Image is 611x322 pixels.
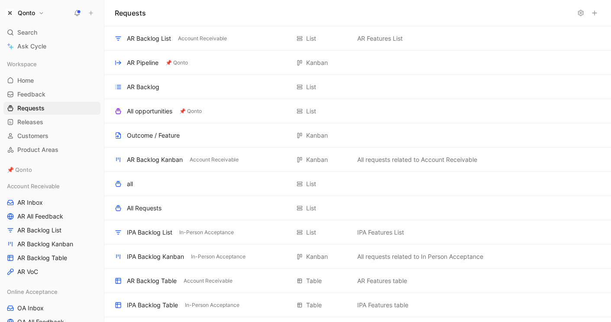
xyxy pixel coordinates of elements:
[3,26,100,39] div: Search
[306,58,328,68] div: Kanban
[178,229,236,236] button: In-Person Acceptance
[3,58,100,71] div: Workspace
[306,33,316,44] div: List
[306,130,328,141] div: Kanban
[17,198,43,207] span: AR Inbox
[104,172,611,196] div: allListView actions
[3,285,100,298] div: Online Acceptance
[17,267,38,276] span: AR VoC
[127,203,162,213] div: All Requests
[357,276,407,286] span: AR Features table
[184,277,233,285] span: Account Receivable
[306,300,322,310] div: Table
[357,251,483,262] span: All requests related to In Person Acceptance
[104,26,611,51] div: AR Backlog ListAccount ReceivableListAR Features ListView actions
[3,143,100,156] a: Product Areas
[189,253,247,261] button: In-Person Acceptance
[115,8,146,18] h1: Requests
[356,276,409,286] button: AR Features table
[17,145,58,154] span: Product Areas
[183,301,241,309] button: In-Person Acceptance
[306,82,316,92] div: List
[3,302,100,315] a: OA Inbox
[3,180,100,193] div: Account Receivable
[127,227,172,238] div: IPA Backlog List
[104,293,611,317] div: IPA Backlog TableIn-Person AcceptanceTableIPA Features tableView actions
[306,155,328,165] div: Kanban
[17,132,48,140] span: Customers
[127,130,180,141] div: Outcome / Feature
[179,228,234,237] span: In-Person Acceptance
[3,224,100,237] a: AR Backlog List
[17,27,37,38] span: Search
[179,107,202,116] span: 📌 Qonto
[3,7,46,19] button: QontoQonto
[7,182,60,190] span: Account Receivable
[356,300,410,310] button: IPA Features table
[3,40,100,53] a: Ask Cycle
[7,287,58,296] span: Online Acceptance
[3,129,100,142] a: Customers
[17,226,61,235] span: AR Backlog List
[104,148,611,172] div: AR Backlog KanbanAccount ReceivableKanbanAll requests related to Account ReceivableView actions
[3,251,100,264] a: AR Backlog Table
[17,76,34,85] span: Home
[104,245,611,269] div: IPA Backlog KanbanIn-Person AcceptanceKanbanAll requests related to In Person AcceptanceView actions
[104,51,611,75] div: AR Pipeline📌 QontoKanbanView actions
[104,220,611,245] div: IPA Backlog ListIn-Person AcceptanceListIPA Features ListView actions
[104,123,611,148] div: Outcome / FeatureKanbanView actions
[3,265,100,278] a: AR VoC
[356,227,406,238] button: IPA Features List
[357,227,404,238] span: IPA Features List
[3,180,100,278] div: Account ReceivableAR InboxAR All FeedbackAR Backlog ListAR Backlog KanbanAR Backlog TableAR VoC
[17,304,44,312] span: OA Inbox
[3,210,100,223] a: AR All Feedback
[7,60,37,68] span: Workspace
[104,99,611,123] div: All opportunities📌 QontoListView actions
[306,203,316,213] div: List
[306,276,322,286] div: Table
[191,252,246,261] span: In-Person Acceptance
[6,9,14,17] img: Qonto
[17,90,45,99] span: Feedback
[17,104,45,113] span: Requests
[127,82,159,92] div: AR Backlog
[357,300,408,310] span: IPA Features table
[17,240,73,248] span: AR Backlog Kanban
[104,75,611,99] div: AR BacklogListView actions
[17,118,43,126] span: Releases
[356,251,485,262] button: All requests related to In Person Acceptance
[127,300,178,310] div: IPA Backlog Table
[306,251,328,262] div: Kanban
[176,35,229,42] button: Account Receivable
[3,196,100,209] a: AR Inbox
[306,106,316,116] div: List
[127,106,172,116] div: All opportunities
[182,277,234,285] button: Account Receivable
[178,107,204,115] button: 📌 Qonto
[3,163,100,179] div: 📌 Qonto
[104,269,611,293] div: AR Backlog TableAccount ReceivableTableAR Features tableView actions
[127,179,133,189] div: all
[17,212,63,221] span: AR All Feedback
[306,179,316,189] div: List
[356,33,404,44] button: AR Features List
[3,163,100,176] div: 📌 Qonto
[357,155,477,165] span: All requests related to Account Receivable
[190,155,239,164] span: Account Receivable
[104,196,611,220] div: All RequestsListView actions
[127,251,184,262] div: IPA Backlog Kanban
[17,254,67,262] span: AR Backlog Table
[178,34,227,43] span: Account Receivable
[127,58,158,68] div: AR Pipeline
[3,238,100,251] a: AR Backlog Kanban
[127,276,177,286] div: AR Backlog Table
[7,165,32,174] span: 📌 Qonto
[127,155,183,165] div: AR Backlog Kanban
[17,41,46,52] span: Ask Cycle
[3,116,100,129] a: Releases
[185,301,239,309] span: In-Person Acceptance
[3,74,100,87] a: Home
[164,59,190,67] button: 📌 Qonto
[188,156,240,164] button: Account Receivable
